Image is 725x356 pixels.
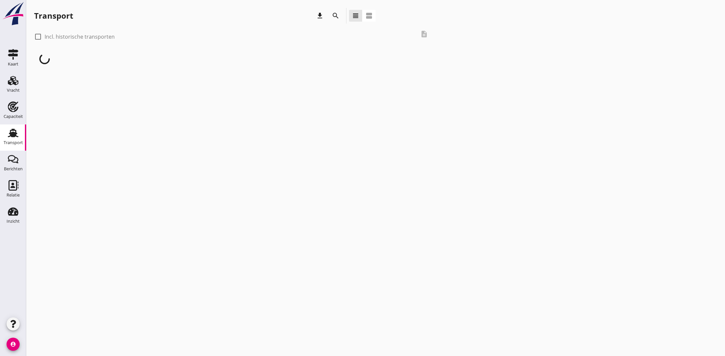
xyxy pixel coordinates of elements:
div: Berichten [4,167,23,171]
i: view_headline [352,12,360,20]
div: Kaart [8,62,18,66]
div: Transport [34,10,73,21]
i: download [316,12,324,20]
div: Capaciteit [4,114,23,119]
div: Vracht [7,88,20,92]
i: view_agenda [365,12,373,20]
i: search [332,12,340,20]
img: logo-small.a267ee39.svg [1,2,25,26]
div: Relatie [7,193,20,197]
div: Transport [4,141,23,145]
div: Inzicht [7,219,20,223]
i: account_circle [7,338,20,351]
label: Incl. historische transporten [45,33,115,40]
